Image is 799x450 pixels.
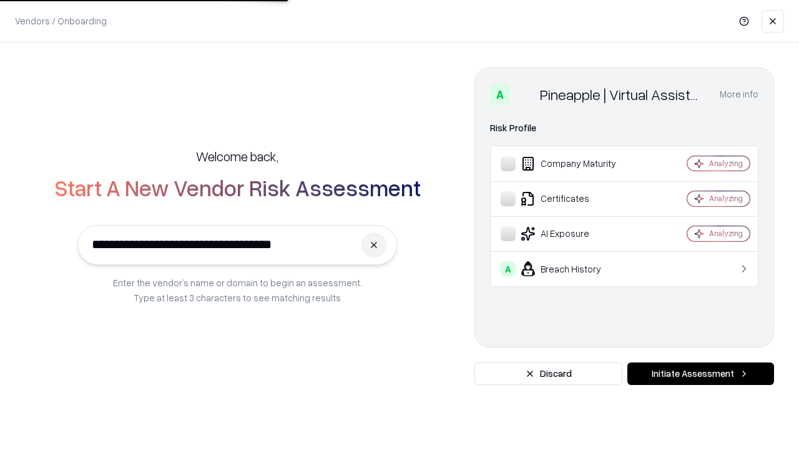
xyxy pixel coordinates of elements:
[709,228,743,239] div: Analyzing
[540,84,705,104] div: Pineapple | Virtual Assistant Agency
[515,84,535,104] img: Pineapple | Virtual Assistant Agency
[501,261,516,276] div: A
[196,147,278,165] h5: Welcome back,
[720,83,758,106] button: More info
[709,158,743,169] div: Analyzing
[113,275,362,305] p: Enter the vendor’s name or domain to begin an assessment. Type at least 3 characters to see match...
[490,121,758,136] div: Risk Profile
[474,362,622,385] button: Discard
[501,191,650,206] div: Certificates
[54,175,421,200] h2: Start A New Vendor Risk Assessment
[501,226,650,241] div: AI Exposure
[709,193,743,204] div: Analyzing
[627,362,774,385] button: Initiate Assessment
[501,261,650,276] div: Breach History
[490,84,510,104] div: A
[501,156,650,171] div: Company Maturity
[15,14,107,27] p: Vendors / Onboarding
